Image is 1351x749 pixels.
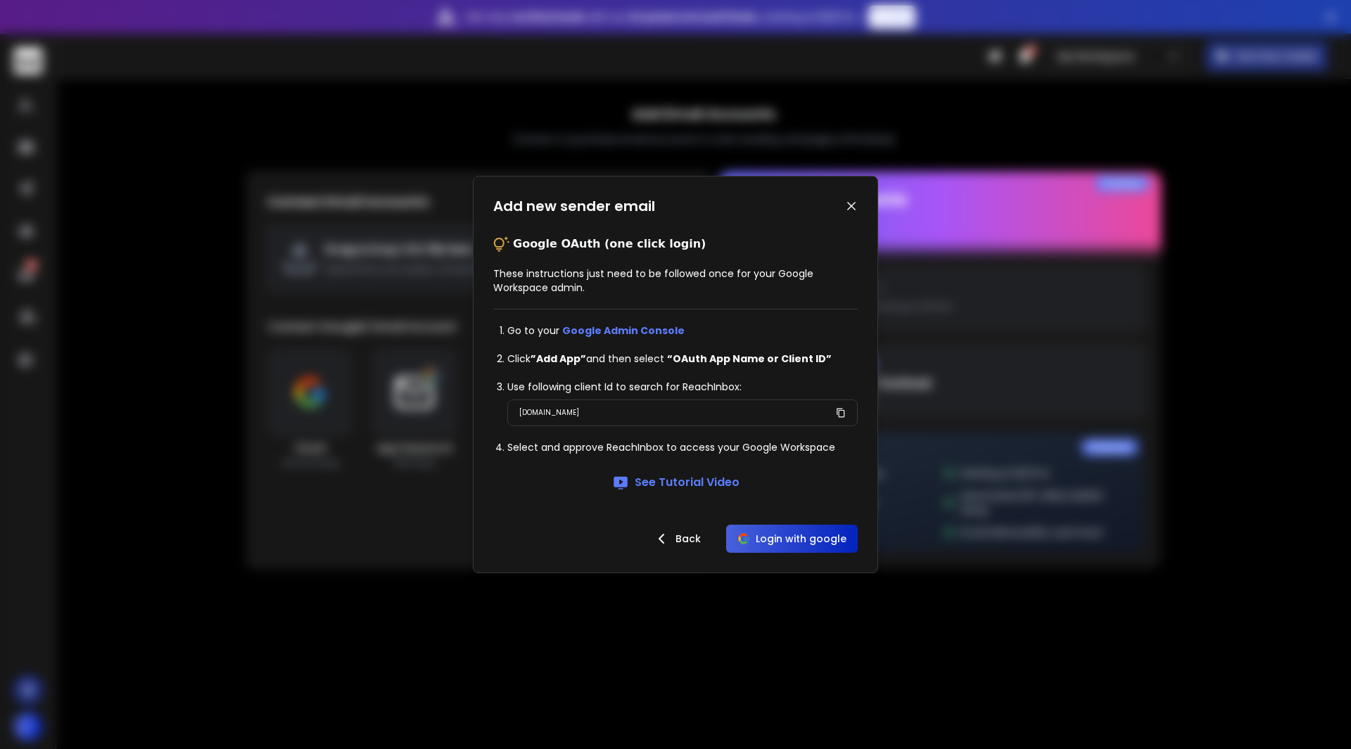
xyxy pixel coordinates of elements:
a: Google Admin Console [562,324,685,338]
h1: Add new sender email [493,196,655,216]
li: Select and approve ReachInbox to access your Google Workspace [507,440,858,454]
li: Go to your [507,324,858,338]
strong: “OAuth App Name or Client ID” [667,352,832,366]
p: Google OAuth (one click login) [513,236,706,252]
img: tips [493,236,510,252]
button: Login with google [726,525,858,553]
a: See Tutorial Video [612,474,740,491]
strong: ”Add App” [531,352,586,366]
li: Use following client Id to search for ReachInbox: [507,380,858,394]
button: Back [642,525,712,553]
p: [DOMAIN_NAME] [519,406,579,420]
li: Click and then select [507,352,858,366]
p: These instructions just need to be followed once for your Google Workspace admin. [493,267,858,295]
